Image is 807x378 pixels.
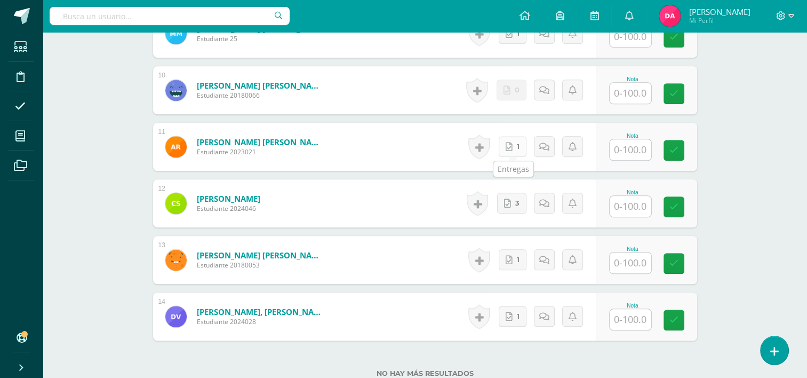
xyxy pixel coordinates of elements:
input: 0-100.0 [610,196,651,217]
img: df0ffcb520614dc1c6bb7c4ba22f76b8.png [165,193,187,214]
span: Estudiante 25 [197,34,325,43]
span: 1 [517,137,520,156]
span: 1 [517,23,520,43]
img: 8dcf5741acaf7ded1bf1ca3b1e60ce6a.png [165,306,187,327]
input: 0-100.0 [610,139,651,160]
a: 1 [499,249,526,270]
div: Nota [609,303,656,309]
a: [PERSON_NAME] [PERSON_NAME] [197,250,325,261]
a: [PERSON_NAME], [PERSON_NAME] [197,306,325,317]
span: 1 [517,250,520,270]
span: Estudiante 20180066 [197,91,325,100]
img: 69a6c868f699da98c9ccfd5bdc4db2c4.png [165,136,187,157]
label: No hay más resultados [153,369,697,377]
span: 3 [515,193,520,213]
span: Estudiante 2024046 [197,204,260,213]
a: 1 [499,136,526,157]
img: 3750c669bdd99d096d7fd675daa89110.png [165,249,187,271]
div: Nota [609,76,656,82]
span: Estudiante 2023021 [197,147,325,156]
div: Entregas [498,164,529,175]
img: 0d1c13a784e50cea1b92786e6af8f399.png [659,5,681,27]
input: Busca un usuario... [50,7,290,25]
img: ca4d86985d57376c57cdb4b3b58a75f4.png [165,23,187,44]
a: [PERSON_NAME] [PERSON_NAME] [197,80,325,91]
a: 3 [497,193,526,214]
span: [PERSON_NAME] [689,6,750,17]
a: [PERSON_NAME] [PERSON_NAME] [197,137,325,147]
div: Nota [609,133,656,139]
div: Nota [609,246,656,252]
input: 0-100.0 [610,83,651,104]
a: 1 [499,23,526,44]
input: 0-100.0 [610,26,651,47]
span: Estudiante 2024028 [197,317,325,326]
input: 0-100.0 [610,253,651,273]
a: 1 [499,306,526,327]
span: Estudiante 20180053 [197,261,325,270]
img: f29068a96d38c0014f51558e264e4ec7.png [165,80,187,101]
input: 0-100.0 [610,309,651,330]
div: Nota [609,190,656,195]
a: [PERSON_NAME] [197,193,260,204]
span: 1 [517,306,520,326]
span: 0 [515,80,520,100]
span: Mi Perfil [689,16,750,25]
